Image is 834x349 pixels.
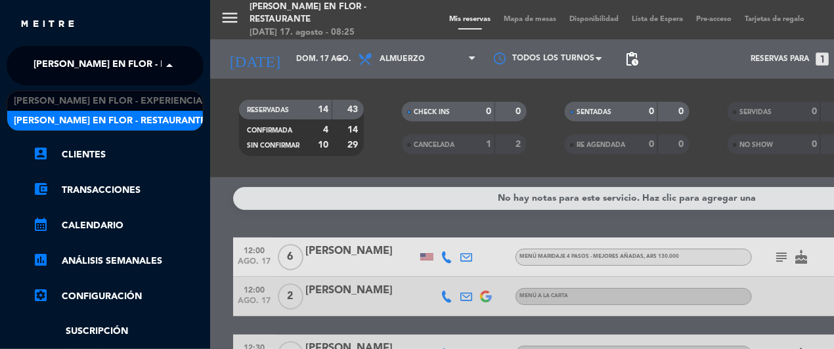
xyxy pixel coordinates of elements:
[33,216,49,232] i: calendar_month
[33,324,204,339] a: Suscripción
[14,113,206,129] span: [PERSON_NAME] en Flor - Restaurante
[33,146,49,161] i: account_box
[33,181,49,197] i: account_balance_wallet
[20,20,76,30] img: MEITRE
[33,182,204,198] a: account_balance_walletTransacciones
[33,289,204,304] a: Configuración
[33,253,204,269] a: assessmentANÁLISIS SEMANALES
[14,94,208,109] span: [PERSON_NAME] en Flor - Experiencias
[33,218,204,234] a: calendar_monthCalendario
[33,287,49,303] i: settings_applications
[33,147,204,163] a: account_boxClientes
[33,52,226,79] span: [PERSON_NAME] en Flor - Restaurante
[624,51,640,67] span: pending_actions
[33,252,49,268] i: assessment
